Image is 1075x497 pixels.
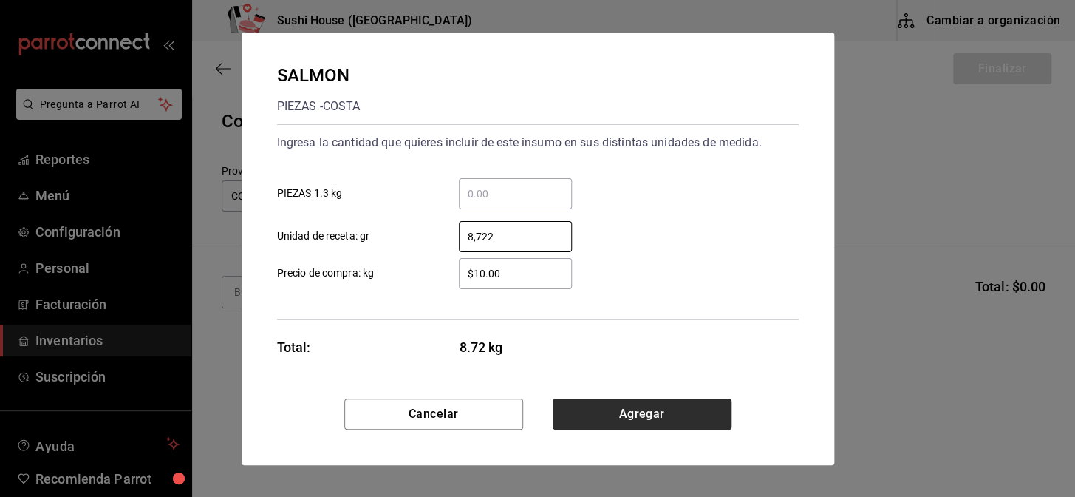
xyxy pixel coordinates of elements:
[277,62,361,89] div: SALMON
[459,228,572,246] input: Unidad de receta: gr
[460,337,573,357] span: 8.72 kg
[277,266,375,281] span: Precio de compra: kg
[277,229,370,244] span: Unidad de receta: gr
[459,265,572,283] input: Precio de compra: kg
[344,399,523,430] button: Cancelar
[277,186,343,201] span: PIEZAS 1.3 kg
[553,399,731,430] button: Agregar
[277,95,361,118] div: PIEZAS - COSTA
[277,131,799,155] div: Ingresa la cantidad que quieres incluir de este insumo en sus distintas unidades de medida.
[277,337,311,357] div: Total:
[459,185,572,203] input: PIEZAS 1.3 kg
